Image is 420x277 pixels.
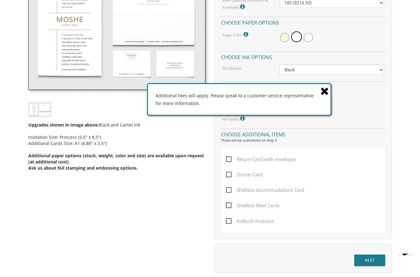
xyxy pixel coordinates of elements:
h4: Choose ink options [221,51,385,62]
div: Additional Fees will apply. Please speak to a customer service representative for more information. [148,84,331,115]
h4: Choose other options [221,81,385,92]
span: Shabbos Meal Cards [226,202,279,209]
label: Ink Options [222,66,241,71]
div: These will be customized on Step 2 [221,138,385,143]
span: Additional paper options (stock, weight, color and size) are available upon request (at additiona... [28,153,204,165]
span: Upgrades shown in image above: [28,122,99,128]
label: Paper Color [222,30,250,38]
span: Ask us about foil stamping and embossing options. [28,165,138,171]
span: Return Card (with envelope) [226,155,295,163]
div: Black and Camel Ink Invitation Size: Princess (5.5" x 8.5") Additional Cards Size: A1 (4.88" x 3.5") [28,117,205,171]
input: NEXT [354,255,385,266]
span: Dinner Card [226,171,262,179]
img: bminv-thumb-2.jpg [28,102,51,117]
h4: Choose additional items [221,128,385,139]
span: Shabbos Accommodations Card [226,186,304,194]
span: Kiddush Postcard [226,217,274,225]
iframe: chat widget [396,254,416,273]
h4: Choose paper options [221,17,385,27]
